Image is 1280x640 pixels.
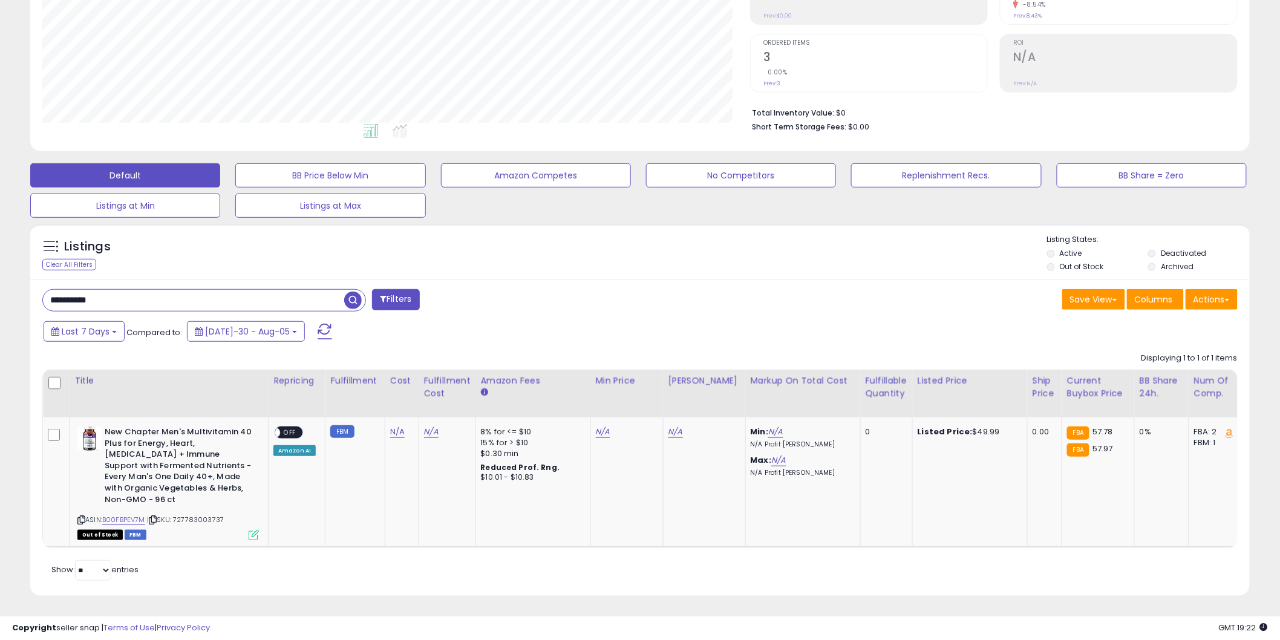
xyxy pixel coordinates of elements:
[1161,261,1193,272] label: Archived
[1127,289,1184,310] button: Columns
[1062,289,1125,310] button: Save View
[481,387,488,398] small: Amazon Fees.
[51,564,139,575] span: Show: entries
[390,374,414,387] div: Cost
[1161,248,1206,258] label: Deactivated
[596,426,610,438] a: N/A
[918,426,1018,437] div: $49.99
[424,374,471,400] div: Fulfillment Cost
[763,50,987,67] h2: 3
[1135,293,1173,305] span: Columns
[851,163,1041,188] button: Replenishment Recs.
[390,426,405,438] a: N/A
[330,374,379,387] div: Fulfillment
[918,374,1022,387] div: Listed Price
[42,259,96,270] div: Clear All Filters
[481,462,560,472] b: Reduced Prof. Rng.
[1013,50,1237,67] h2: N/A
[187,321,305,342] button: [DATE]-30 - Aug-05
[751,374,855,387] div: Markup on Total Cost
[77,426,102,451] img: 41tBGpbn-VL._SL40_.jpg
[330,425,354,438] small: FBM
[918,426,973,437] b: Listed Price:
[1219,622,1268,633] span: 2025-08-13 19:22 GMT
[126,327,182,338] span: Compared to:
[12,622,56,633] strong: Copyright
[1140,374,1184,400] div: BB Share 24h.
[44,321,125,342] button: Last 7 Days
[74,374,263,387] div: Title
[1067,443,1089,457] small: FBA
[157,622,210,633] a: Privacy Policy
[1092,426,1113,437] span: 57.78
[147,515,224,524] span: | SKU: 727783003737
[62,325,109,338] span: Last 7 Days
[105,426,252,508] b: New Chapter Men's Multivitamin 40 Plus for Energy, Heart, [MEDICAL_DATA] + Immune Support with Fe...
[1033,374,1057,400] div: Ship Price
[751,440,851,449] p: N/A Profit [PERSON_NAME]
[751,454,772,466] b: Max:
[1186,289,1238,310] button: Actions
[441,163,631,188] button: Amazon Competes
[102,515,145,525] a: B00FBPEV7M
[1194,374,1238,400] div: Num of Comp.
[481,448,581,459] div: $0.30 min
[596,374,658,387] div: Min Price
[372,289,419,310] button: Filters
[125,530,146,540] span: FBM
[763,68,788,77] small: 0.00%
[273,374,320,387] div: Repricing
[424,426,439,438] a: N/A
[64,238,111,255] h5: Listings
[668,426,683,438] a: N/A
[1057,163,1247,188] button: BB Share = Zero
[280,428,299,438] span: OFF
[481,437,581,448] div: 15% for > $10
[1060,261,1104,272] label: Out of Stock
[866,426,903,437] div: 0
[763,40,987,47] span: Ordered Items
[866,374,907,400] div: Fulfillable Quantity
[1060,248,1082,258] label: Active
[848,121,869,132] span: $0.00
[30,194,220,218] button: Listings at Min
[1067,426,1089,440] small: FBA
[668,374,740,387] div: [PERSON_NAME]
[1141,353,1238,364] div: Displaying 1 to 1 of 1 items
[1140,426,1180,437] div: 0%
[205,325,290,338] span: [DATE]-30 - Aug-05
[1194,426,1234,437] div: FBA: 2
[752,108,834,118] b: Total Inventory Value:
[751,469,851,477] p: N/A Profit [PERSON_NAME]
[752,122,846,132] b: Short Term Storage Fees:
[1092,443,1113,454] span: 57.97
[481,374,586,387] div: Amazon Fees
[1013,12,1042,19] small: Prev: 8.43%
[77,426,259,539] div: ASIN:
[763,12,792,19] small: Prev: $0.00
[103,622,155,633] a: Terms of Use
[235,194,425,218] button: Listings at Max
[1047,234,1250,246] p: Listing States:
[745,370,860,417] th: The percentage added to the cost of goods (COGS) that forms the calculator for Min & Max prices.
[751,426,769,437] b: Min:
[768,426,783,438] a: N/A
[763,80,780,87] small: Prev: 3
[646,163,836,188] button: No Competitors
[1013,40,1237,47] span: ROI
[273,445,316,456] div: Amazon AI
[1067,374,1129,400] div: Current Buybox Price
[12,622,210,634] div: seller snap | |
[752,105,1229,119] li: $0
[1194,437,1234,448] div: FBM: 1
[481,472,581,483] div: $10.01 - $10.83
[77,530,123,540] span: All listings that are currently out of stock and unavailable for purchase on Amazon
[30,163,220,188] button: Default
[235,163,425,188] button: BB Price Below Min
[771,454,786,466] a: N/A
[481,426,581,437] div: 8% for <= $10
[1013,80,1037,87] small: Prev: N/A
[1033,426,1053,437] div: 0.00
